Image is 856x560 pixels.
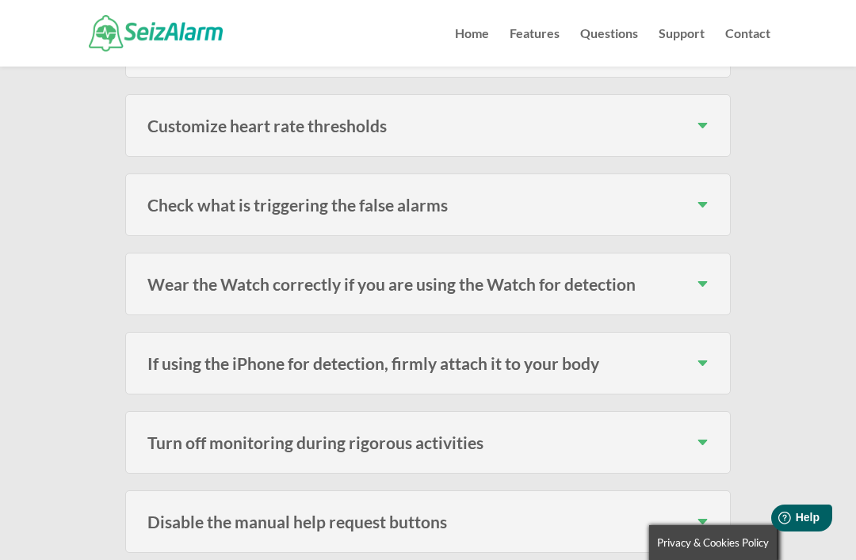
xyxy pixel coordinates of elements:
iframe: Help widget launcher [715,498,839,543]
h3: If using the iPhone for detection, firmly attach it to your body [147,355,709,371]
h3: Disable the manual help request buttons [147,513,709,530]
span: Privacy & Cookies Policy [657,536,769,549]
a: Features [510,28,560,67]
a: Support [659,28,705,67]
h3: Check what is triggering the false alarms [147,196,709,213]
h3: Wear the Watch correctly if you are using the Watch for detection [147,276,709,292]
h3: Turn off monitoring during rigorous activities [147,434,709,451]
h3: Customize heart rate thresholds [147,117,709,134]
img: SeizAlarm [89,15,223,51]
a: Contact [725,28,770,67]
a: Home [455,28,489,67]
a: Questions [580,28,638,67]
